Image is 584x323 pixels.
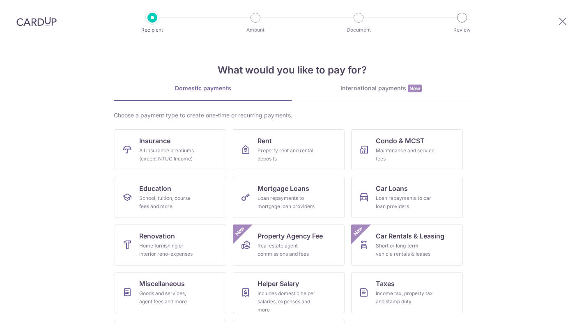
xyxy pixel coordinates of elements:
div: Loan repayments to car loan providers [376,194,435,211]
a: Condo & MCSTMaintenance and service fees [351,129,463,170]
p: Recipient [122,26,183,34]
div: Real estate agent commissions and fees [258,242,317,258]
div: Domestic payments [114,84,292,92]
p: Amount [225,26,286,34]
div: Property rent and rental deposits [258,147,317,163]
a: Car LoansLoan repayments to car loan providers [351,177,463,218]
span: Taxes [376,279,395,289]
span: Condo & MCST [376,136,425,146]
span: Insurance [139,136,170,146]
div: Home furnishing or interior reno-expenses [139,242,198,258]
span: Mortgage Loans [258,183,309,193]
a: Property Agency FeeReal estate agent commissions and feesNew [233,224,345,266]
span: Education [139,183,171,193]
span: Property Agency Fee [258,231,323,241]
span: Car Loans [376,183,408,193]
div: School, tuition, course fees and more [139,194,198,211]
div: Loan repayments to mortgage loan providers [258,194,317,211]
a: Helper SalaryIncludes domestic helper salaries, expenses and more [233,272,345,313]
div: Goods and services, agent fees and more [139,289,198,306]
div: Income tax, property tax and stamp duty [376,289,435,306]
a: EducationSchool, tuition, course fees and more [115,177,226,218]
span: New [408,85,422,92]
a: Mortgage LoansLoan repayments to mortgage loan providers [233,177,345,218]
a: InsuranceAll insurance premiums (except NTUC Income) [115,129,226,170]
div: All insurance premiums (except NTUC Income) [139,147,198,163]
p: Document [328,26,389,34]
a: Car Rentals & LeasingShort or long‑term vehicle rentals & leasesNew [351,224,463,266]
a: RenovationHome furnishing or interior reno-expenses [115,224,226,266]
p: Review [432,26,492,34]
img: CardUp [16,16,57,26]
span: Renovation [139,231,175,241]
a: RentProperty rent and rental deposits [233,129,345,170]
div: International payments [292,84,470,93]
span: Miscellaneous [139,279,185,289]
span: Car Rentals & Leasing [376,231,444,241]
span: Rent [258,136,272,146]
div: Choose a payment type to create one-time or recurring payments. [114,111,470,119]
div: Includes domestic helper salaries, expenses and more [258,289,317,314]
span: New [233,224,247,238]
a: MiscellaneousGoods and services, agent fees and more [115,272,226,313]
a: TaxesIncome tax, property tax and stamp duty [351,272,463,313]
span: New [352,224,365,238]
h4: What would you like to pay for? [114,63,470,78]
div: Maintenance and service fees [376,147,435,163]
span: Helper Salary [258,279,299,289]
div: Short or long‑term vehicle rentals & leases [376,242,435,258]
